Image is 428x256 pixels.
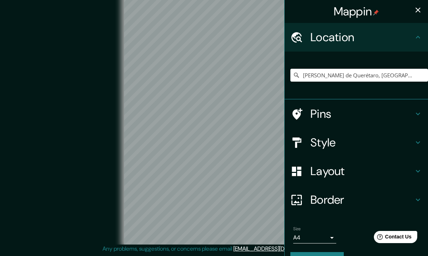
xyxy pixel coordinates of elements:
[310,164,414,178] h4: Layout
[310,107,414,121] h4: Pins
[310,135,414,150] h4: Style
[293,226,301,232] label: Size
[334,4,379,19] h4: Mappin
[285,128,428,157] div: Style
[285,100,428,128] div: Pins
[285,157,428,185] div: Layout
[290,69,428,82] input: Pick your city or area
[310,30,414,44] h4: Location
[310,193,414,207] h4: Border
[373,10,379,15] img: pin-icon.png
[233,245,322,252] a: [EMAIL_ADDRESS][DOMAIN_NAME]
[103,245,323,253] p: Any problems, suggestions, or concerns please email .
[285,185,428,214] div: Border
[285,23,428,52] div: Location
[364,228,420,248] iframe: Help widget launcher
[293,232,336,243] div: A4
